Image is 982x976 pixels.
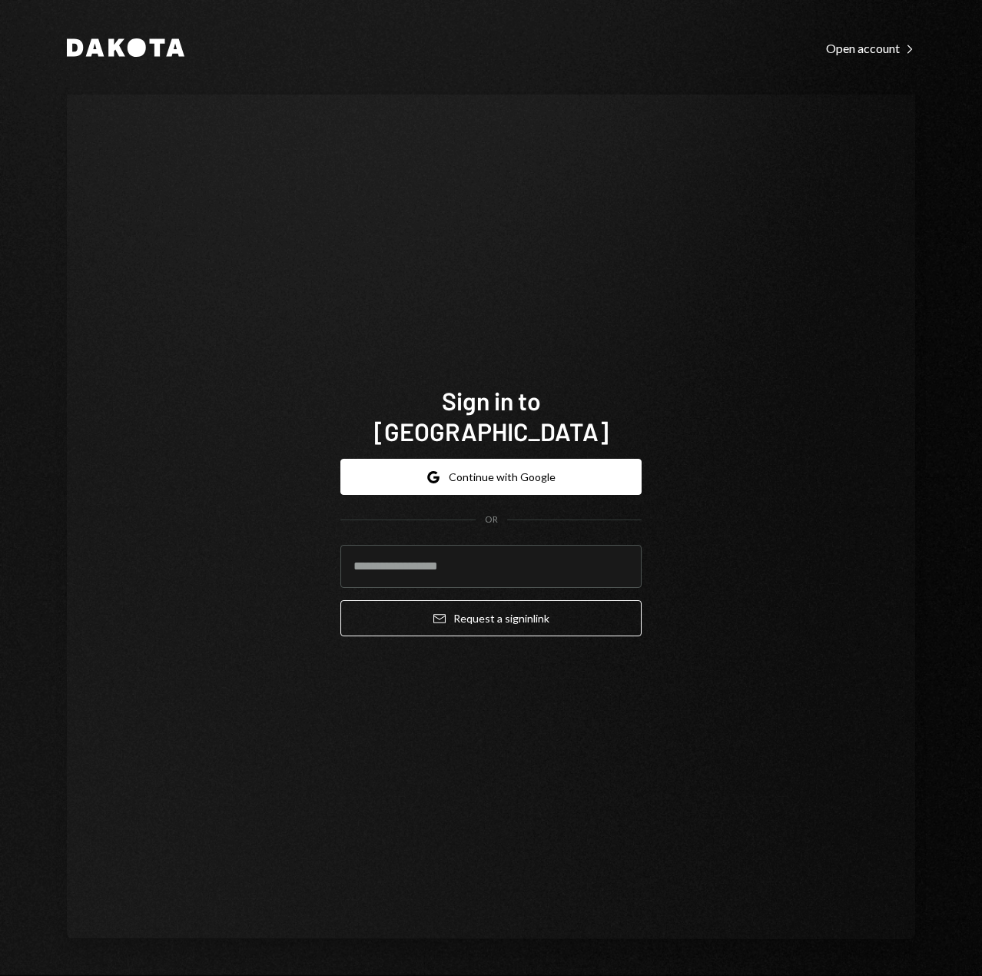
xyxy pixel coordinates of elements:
[826,39,915,56] a: Open account
[826,41,915,56] div: Open account
[340,459,642,495] button: Continue with Google
[340,385,642,447] h1: Sign in to [GEOGRAPHIC_DATA]
[485,513,498,526] div: OR
[340,600,642,636] button: Request a signinlink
